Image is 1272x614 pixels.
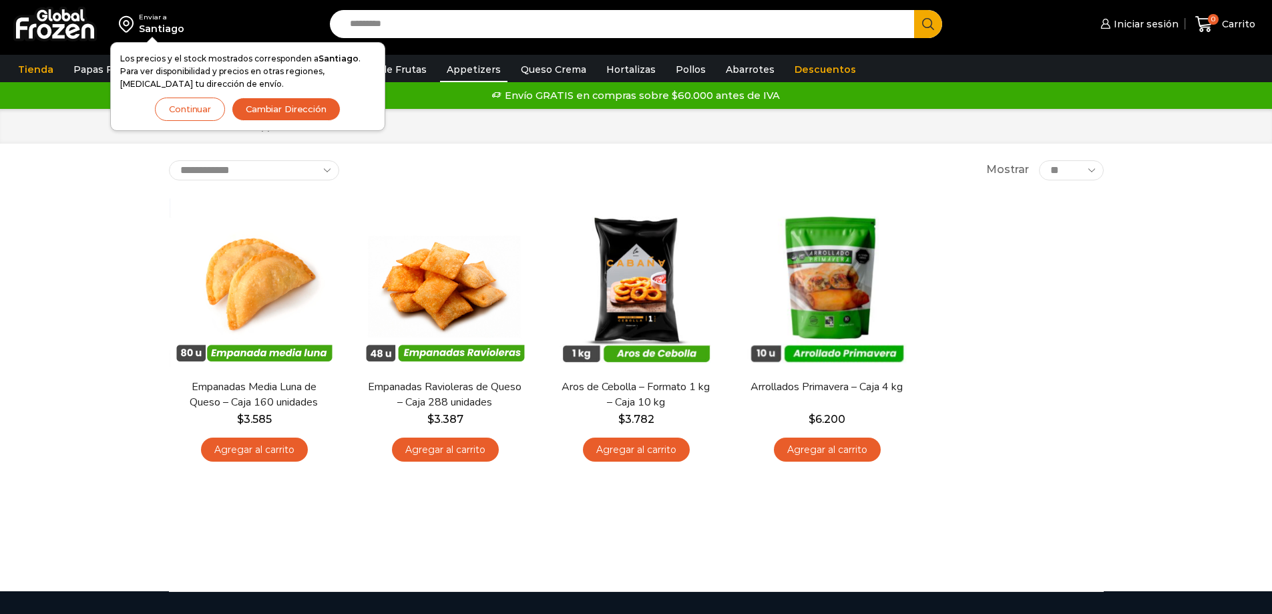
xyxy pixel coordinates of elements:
[809,413,815,426] span: $
[237,413,272,426] bdi: 3.585
[809,413,845,426] bdi: 6.200
[169,160,339,180] select: Pedido de la tienda
[774,438,881,462] a: Agregar al carrito: “Arrollados Primavera - Caja 4 kg”
[177,379,331,410] a: Empanadas Media Luna de Queso – Caja 160 unidades
[11,57,60,82] a: Tienda
[201,438,308,462] a: Agregar al carrito: “Empanadas Media Luna de Queso - Caja 160 unidades”
[600,57,662,82] a: Hortalizas
[719,57,781,82] a: Abarrotes
[368,379,521,410] a: Empanadas Ravioleras de Queso – Caja 288 unidades
[514,57,593,82] a: Queso Crema
[669,57,712,82] a: Pollos
[232,98,341,121] button: Cambiar Dirección
[1192,9,1259,40] a: 0 Carrito
[986,162,1029,178] span: Mostrar
[427,413,463,426] bdi: 3.387
[237,413,244,426] span: $
[1208,14,1219,25] span: 0
[119,13,139,35] img: address-field-icon.svg
[788,57,863,82] a: Descuentos
[1219,17,1255,31] span: Carrito
[155,98,225,121] button: Continuar
[1110,17,1179,31] span: Iniciar sesión
[914,10,942,38] button: Search button
[618,413,654,426] bdi: 3.782
[319,53,359,63] strong: Santiago
[427,413,434,426] span: $
[139,13,184,22] div: Enviar a
[559,379,712,410] a: Aros de Cebolla – Formato 1 kg – Caja 10 kg
[120,52,375,91] p: Los precios y el stock mostrados corresponden a . Para ver disponibilidad y precios en otras regi...
[750,379,903,395] a: Arrollados Primavera – Caja 4 kg
[618,413,625,426] span: $
[139,22,184,35] div: Santiago
[1097,11,1179,37] a: Iniciar sesión
[67,57,141,82] a: Papas Fritas
[440,57,507,82] a: Appetizers
[583,438,690,462] a: Agregar al carrito: “Aros de Cebolla - Formato 1 kg - Caja 10 kg”
[392,438,499,462] a: Agregar al carrito: “Empanadas Ravioleras de Queso - Caja 288 unidades”
[343,57,433,82] a: Pulpa de Frutas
